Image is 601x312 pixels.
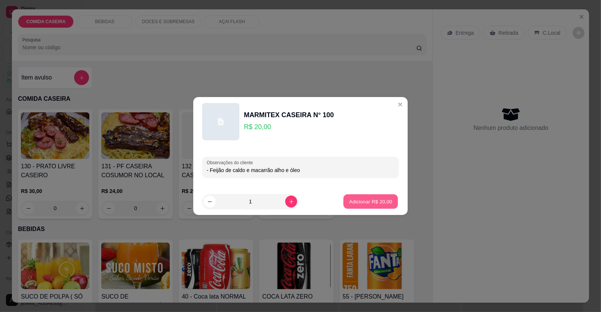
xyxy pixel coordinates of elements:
[204,196,216,208] button: decrease-product-quantity
[285,196,297,208] button: increase-product-quantity
[394,99,406,110] button: Close
[349,198,392,205] p: Adicionar R$ 20,00
[343,194,398,209] button: Adicionar R$ 20,00
[244,110,334,120] div: MARMITEX CASEIRA N° 100
[207,159,255,166] label: Observações do cliente
[207,166,394,174] input: Observações do cliente
[244,122,334,132] p: R$ 20,00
